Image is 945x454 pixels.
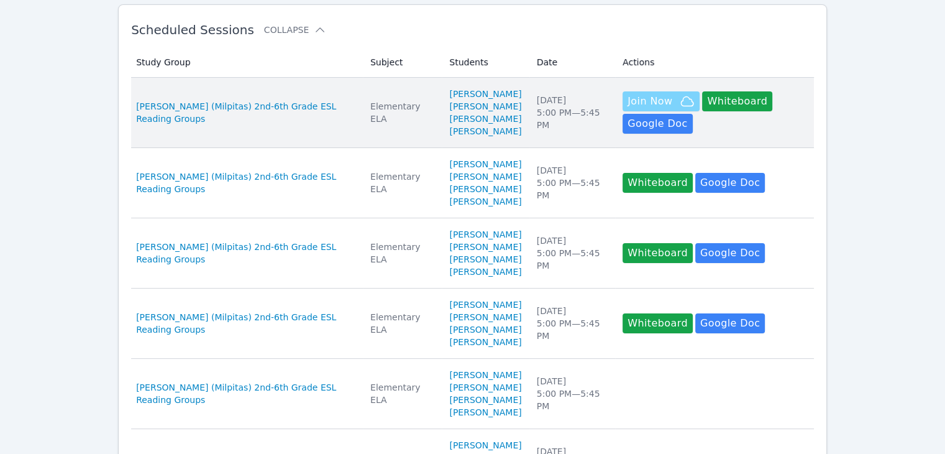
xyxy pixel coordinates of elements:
a: [PERSON_NAME] [449,195,521,208]
a: [PERSON_NAME] [449,336,521,348]
a: Google Doc [623,114,692,134]
a: Google Doc [695,313,765,333]
button: Whiteboard [623,243,693,263]
div: Elementary ELA [370,311,434,336]
div: [DATE] 5:00 PM — 5:45 PM [537,234,608,272]
div: [DATE] 5:00 PM — 5:45 PM [537,164,608,202]
div: [DATE] 5:00 PM — 5:45 PM [537,94,608,131]
div: Elementary ELA [370,100,434,125]
tr: [PERSON_NAME] (Milpitas) 2nd-6th Grade ESL Reading GroupsElementary ELA[PERSON_NAME][PERSON_NAME]... [131,148,814,218]
button: Whiteboard [623,173,693,193]
button: Collapse [264,24,326,36]
a: [PERSON_NAME] [449,323,521,336]
div: [DATE] 5:00 PM — 5:45 PM [537,305,608,342]
a: [PERSON_NAME] (Milpitas) 2nd-6th Grade ESL Reading Groups [136,100,355,125]
th: Actions [615,47,814,78]
a: [PERSON_NAME] (Milpitas) 2nd-6th Grade ESL Reading Groups [136,241,355,266]
a: [PERSON_NAME] [449,439,521,452]
a: [PERSON_NAME] [449,266,521,278]
a: [PERSON_NAME] [449,183,521,195]
a: [PERSON_NAME] [449,228,521,241]
a: Google Doc [695,243,765,263]
a: [PERSON_NAME] (Milpitas) 2nd-6th Grade ESL Reading Groups [136,311,355,336]
button: Join Now [623,91,700,111]
th: Students [442,47,529,78]
a: [PERSON_NAME] [449,299,521,311]
a: [PERSON_NAME] [449,125,521,137]
tr: [PERSON_NAME] (Milpitas) 2nd-6th Grade ESL Reading GroupsElementary ELA[PERSON_NAME][PERSON_NAME]... [131,78,814,148]
a: [PERSON_NAME] [449,113,521,125]
a: Google Doc [695,173,765,193]
a: [PERSON_NAME] [449,88,521,100]
a: [PERSON_NAME] (Milpitas) 2nd-6th Grade ESL Reading Groups [136,381,355,406]
a: [PERSON_NAME] [449,170,521,183]
a: [PERSON_NAME] [449,406,521,419]
tr: [PERSON_NAME] (Milpitas) 2nd-6th Grade ESL Reading GroupsElementary ELA[PERSON_NAME][PERSON_NAME]... [131,289,814,359]
a: [PERSON_NAME] [449,381,521,394]
button: Whiteboard [623,313,693,333]
a: [PERSON_NAME] (Milpitas) 2nd-6th Grade ESL Reading Groups [136,170,355,195]
div: Elementary ELA [370,381,434,406]
div: [DATE] 5:00 PM — 5:45 PM [537,375,608,412]
a: [PERSON_NAME] [449,100,521,113]
a: [PERSON_NAME] [449,253,521,266]
th: Date [529,47,615,78]
tr: [PERSON_NAME] (Milpitas) 2nd-6th Grade ESL Reading GroupsElementary ELA[PERSON_NAME][PERSON_NAME]... [131,359,814,429]
a: [PERSON_NAME] [449,394,521,406]
button: Whiteboard [702,91,772,111]
span: Join Now [628,94,672,109]
th: Study Group [131,47,363,78]
div: Elementary ELA [370,241,434,266]
a: [PERSON_NAME] [449,311,521,323]
tr: [PERSON_NAME] (Milpitas) 2nd-6th Grade ESL Reading GroupsElementary ELA[PERSON_NAME][PERSON_NAME]... [131,218,814,289]
span: Scheduled Sessions [131,22,254,37]
th: Subject [363,47,442,78]
a: [PERSON_NAME] [449,158,521,170]
a: [PERSON_NAME] [449,241,521,253]
a: [PERSON_NAME] [449,369,521,381]
div: Elementary ELA [370,170,434,195]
